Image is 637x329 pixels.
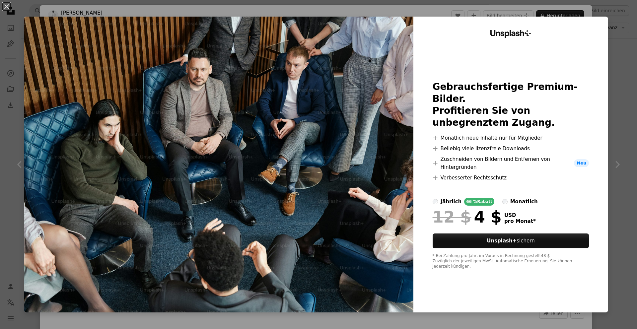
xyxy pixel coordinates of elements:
span: Neu [574,159,589,167]
li: Verbesserter Rechtsschutz [433,174,589,182]
h2: Gebrauchsfertige Premium-Bilder. Profitieren Sie von unbegrenztem Zugang. [433,81,589,129]
div: 66 % Rabatt [464,198,494,206]
input: monatlich [502,199,508,204]
div: * Bei Zahlung pro Jahr, im Voraus in Rechnung gestellt 48 $ Zuzüglich der jeweiligen MwSt. Automa... [433,253,589,269]
span: 12 $ [433,208,471,226]
input: jährlich66 %Rabatt [433,199,438,204]
div: jährlich [441,198,462,206]
div: monatlich [510,198,538,206]
button: Unsplash+sichern [433,233,589,248]
strong: Unsplash+ [487,238,517,244]
li: Zuschneiden von Bildern und Entfernen von Hintergründen [433,155,589,171]
li: Beliebig viele lizenzfreie Downloads [433,145,589,153]
div: 4 $ [433,208,502,226]
span: USD [504,212,536,218]
span: pro Monat * [504,218,536,224]
li: Monatlich neue Inhalte nur für Mitglieder [433,134,589,142]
